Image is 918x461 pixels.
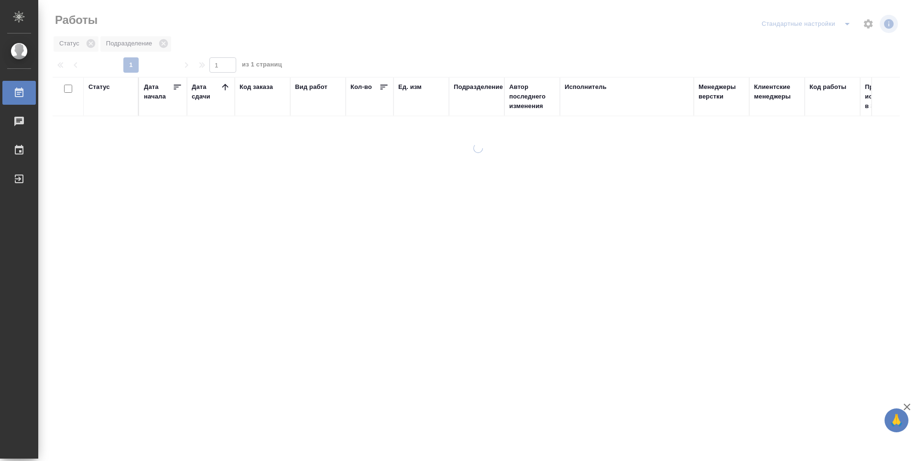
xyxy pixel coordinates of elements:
div: Дата сдачи [192,82,220,101]
div: Код заказа [240,82,273,92]
div: Код работы [809,82,846,92]
div: Кол-во [350,82,372,92]
div: Вид работ [295,82,328,92]
div: Дата начала [144,82,173,101]
div: Исполнитель [565,82,607,92]
button: 🙏 [885,408,908,432]
div: Клиентские менеджеры [754,82,800,101]
div: Статус [88,82,110,92]
div: Автор последнего изменения [509,82,555,111]
div: Менеджеры верстки [699,82,744,101]
div: Ед. изм [398,82,422,92]
div: Прогресс исполнителя в SC [865,82,908,111]
div: Подразделение [454,82,503,92]
span: 🙏 [888,410,905,430]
